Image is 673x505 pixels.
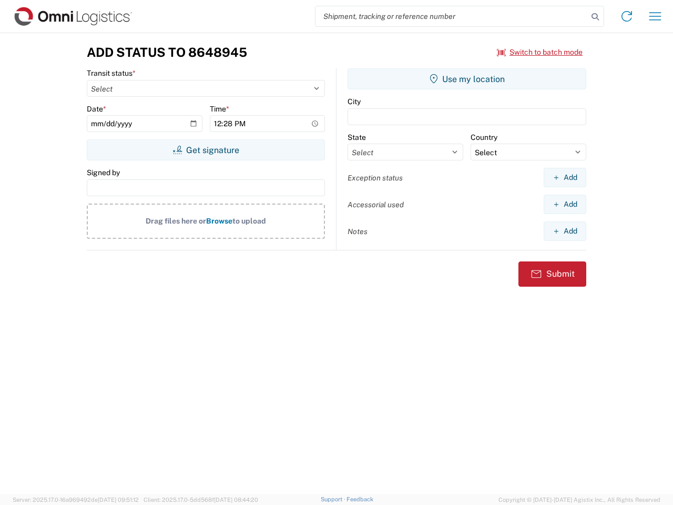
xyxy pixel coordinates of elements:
[544,195,586,214] button: Add
[498,495,660,504] span: Copyright © [DATE]-[DATE] Agistix Inc., All Rights Reserved
[348,97,361,106] label: City
[144,497,258,503] span: Client: 2025.17.0-5dd568f
[13,497,139,503] span: Server: 2025.17.0-16a969492de
[87,104,106,114] label: Date
[87,68,136,78] label: Transit status
[348,68,586,89] button: Use my location
[544,168,586,187] button: Add
[98,497,139,503] span: [DATE] 09:51:12
[87,45,247,60] h3: Add Status to 8648945
[232,217,266,225] span: to upload
[321,496,347,502] a: Support
[544,221,586,241] button: Add
[497,44,583,61] button: Switch to batch mode
[348,200,404,209] label: Accessorial used
[518,261,586,287] button: Submit
[210,104,229,114] label: Time
[87,168,120,177] label: Signed by
[348,133,366,142] label: State
[87,139,325,160] button: Get signature
[346,496,373,502] a: Feedback
[315,6,588,26] input: Shipment, tracking or reference number
[214,497,258,503] span: [DATE] 08:44:20
[348,227,368,236] label: Notes
[348,173,403,183] label: Exception status
[471,133,497,142] label: Country
[146,217,206,225] span: Drag files here or
[206,217,232,225] span: Browse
